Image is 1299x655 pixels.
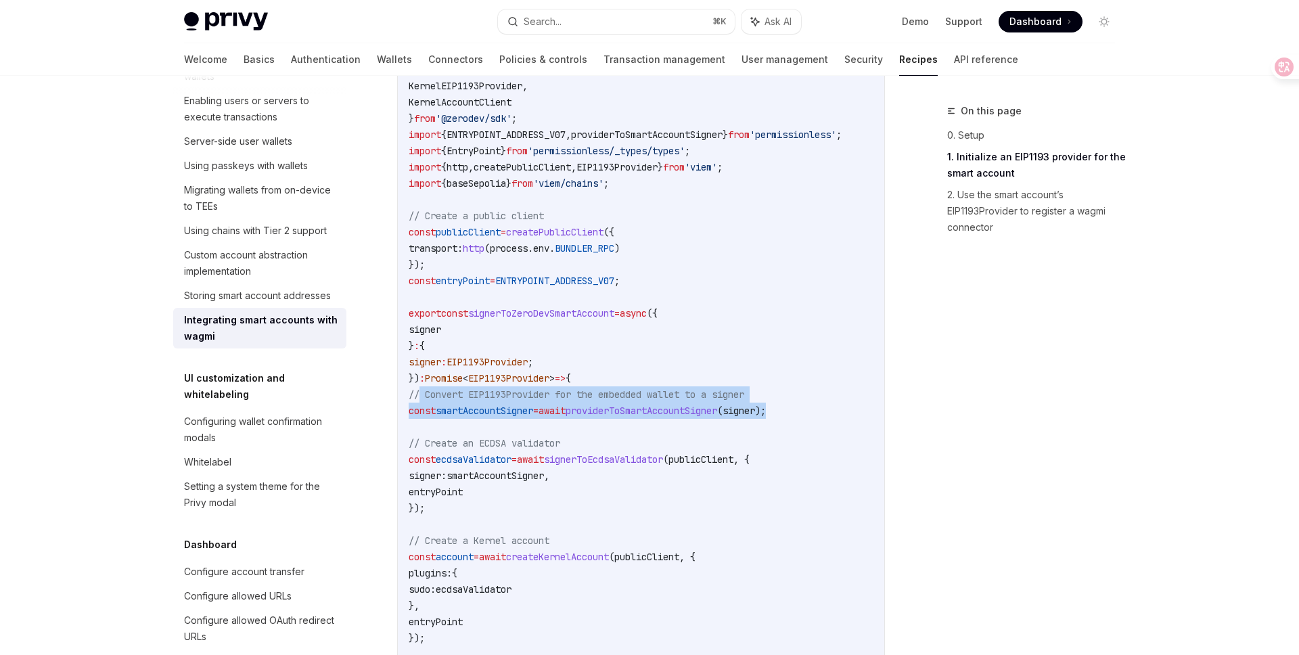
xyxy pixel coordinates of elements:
a: Server-side user wallets [173,129,346,154]
span: EIP1193Provider [447,356,528,368]
a: Policies & controls [499,43,587,76]
span: import [409,145,441,157]
h5: Dashboard [184,537,237,553]
a: API reference [954,43,1018,76]
span: = [490,275,495,287]
span: ENTRYPOINT_ADDRESS_V07 [495,275,614,287]
div: Enabling users or servers to execute transactions [184,93,338,125]
span: : [441,356,447,368]
a: Authentication [291,43,361,76]
span: ; [836,129,842,141]
span: KernelEIP1193Provider [409,80,522,92]
span: 'viem/chains' [533,177,603,189]
span: Promise [425,372,463,384]
span: from [663,161,685,173]
span: }, [409,600,419,612]
span: createPublicClient [474,161,571,173]
a: Using passkeys with wallets [173,154,346,178]
a: Configure account transfer [173,560,346,584]
div: Storing smart account addresses [184,288,331,304]
span: Dashboard [1009,15,1062,28]
button: Ask AI [742,9,801,34]
span: ; [685,145,690,157]
span: createKernelAccount [506,551,609,563]
span: smartAccountSigner [447,470,544,482]
span: entryPoint [436,275,490,287]
span: entryPoint [409,486,463,498]
span: ({ [647,307,658,319]
span: ( [609,551,614,563]
span: smartAccountSigner [436,405,533,417]
span: = [614,307,620,319]
span: { [566,372,571,384]
span: EntryPoint [447,145,501,157]
span: = [511,453,517,466]
div: Using chains with Tier 2 support [184,223,327,239]
span: }); [409,502,425,514]
span: On this page [961,103,1022,119]
a: Storing smart account addresses [173,284,346,308]
span: { [441,129,447,141]
a: Configure allowed OAuth redirect URLs [173,608,346,649]
span: from [414,112,436,125]
a: Dashboard [999,11,1082,32]
span: from [506,145,528,157]
span: publicClient [668,453,733,466]
span: const [409,275,436,287]
a: Configure allowed URLs [173,584,346,608]
span: const [409,551,436,563]
span: { [441,161,447,173]
span: ( [717,405,723,417]
a: Wallets [377,43,412,76]
a: Welcome [184,43,227,76]
div: Custom account abstraction implementation [184,247,338,279]
div: Configuring wallet confirmation modals [184,413,338,446]
span: ecdsaValidator [436,453,511,466]
span: signerToEcdsaValidator [544,453,663,466]
span: }) [409,372,419,384]
a: Integrating smart accounts with wagmi [173,308,346,348]
span: > [549,372,555,384]
a: Transaction management [603,43,725,76]
span: 'viem' [685,161,717,173]
span: : [419,372,425,384]
span: } [409,112,414,125]
span: // Create a public client [409,210,544,222]
a: Demo [902,15,929,28]
span: ( [484,242,490,254]
span: process [490,242,528,254]
span: ; [528,356,533,368]
div: Configure allowed OAuth redirect URLs [184,612,338,645]
span: , [571,161,576,173]
span: // Create a Kernel account [409,535,549,547]
span: signerToZeroDevSmartAccount [468,307,614,319]
span: publicClient [436,226,501,238]
span: http [463,242,484,254]
a: Using chains with Tier 2 support [173,219,346,243]
span: await [517,453,544,466]
a: Enabling users or servers to execute transactions [173,89,346,129]
span: . [549,242,555,254]
span: } [506,177,511,189]
span: ; [603,177,609,189]
span: { [419,340,425,352]
span: = [533,405,539,417]
a: Security [844,43,883,76]
div: Server-side user wallets [184,133,292,150]
div: Configure allowed URLs [184,588,292,604]
a: Basics [244,43,275,76]
span: import [409,177,441,189]
span: EIP1193Provider [576,161,658,173]
span: { [441,177,447,189]
span: from [728,129,750,141]
span: Ask AI [765,15,792,28]
a: Whitelabel [173,450,346,474]
span: entryPoint [409,616,463,628]
span: , { [733,453,750,466]
div: Migrating wallets from on-device to TEEs [184,182,338,214]
span: ; [511,112,517,125]
span: } [658,161,663,173]
span: 'permissionless/_types/types' [528,145,685,157]
div: Search... [524,14,562,30]
span: }); [409,258,425,271]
